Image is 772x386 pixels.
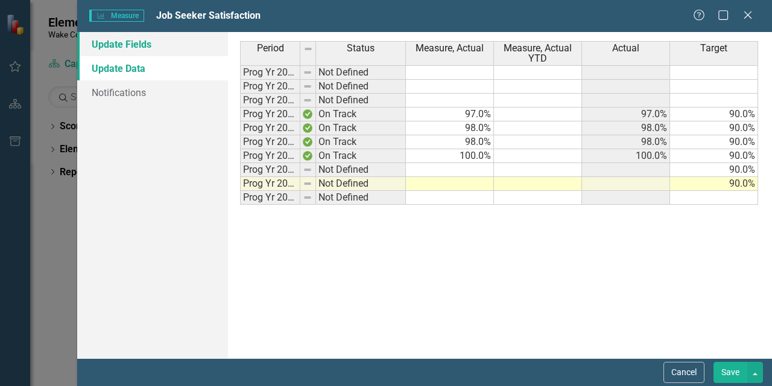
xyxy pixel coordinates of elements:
img: 8DAGhfEEPCf229AAAAAElFTkSuQmCC [303,179,312,188]
td: 90.0% [670,177,758,191]
td: Not Defined [316,177,406,191]
img: 8DAGhfEEPCf229AAAAAElFTkSuQmCC [303,82,312,91]
img: 8DAGhfEEPCf229AAAAAElFTkSuQmCC [303,165,312,175]
td: 98.0% [406,135,494,149]
td: 90.0% [670,149,758,163]
td: Prog Yr 2025 [240,191,300,205]
img: R+oewl+pWQdTgAAAABJRU5ErkJggg== [303,109,312,119]
span: Job Seeker Satisfaction [156,10,261,21]
img: 8DAGhfEEPCf229AAAAAElFTkSuQmCC [303,44,313,54]
td: 97.0% [406,108,494,121]
td: Not Defined [316,191,406,205]
td: Prog Yr 2024 [240,177,300,191]
td: Not Defined [316,94,406,108]
span: Target [700,43,727,54]
img: 8DAGhfEEPCf229AAAAAElFTkSuQmCC [303,68,312,77]
span: Period [257,43,284,54]
span: Status [347,43,375,54]
a: Notifications [77,80,228,105]
td: 100.0% [406,149,494,163]
span: Measure, Actual [416,43,484,54]
td: On Track [316,135,406,149]
td: Not Defined [316,65,406,80]
td: 98.0% [406,121,494,135]
span: Actual [612,43,639,54]
button: Cancel [663,362,704,383]
td: On Track [316,121,406,135]
td: 90.0% [670,135,758,149]
img: R+oewl+pWQdTgAAAABJRU5ErkJggg== [303,137,312,147]
td: 90.0% [670,121,758,135]
td: Prog Yr 2020 [240,121,300,135]
img: 8DAGhfEEPCf229AAAAAElFTkSuQmCC [303,95,312,105]
td: Prog Yr 2017 [240,80,300,94]
a: Update Data [77,56,228,80]
td: 98.0% [582,135,670,149]
td: 100.0% [582,149,670,163]
td: Not Defined [316,80,406,94]
img: R+oewl+pWQdTgAAAABJRU5ErkJggg== [303,123,312,133]
span: Measure [89,10,144,22]
td: 90.0% [670,108,758,121]
button: Save [713,362,747,383]
td: Prog Yr 2023 [240,163,300,177]
img: R+oewl+pWQdTgAAAABJRU5ErkJggg== [303,151,312,161]
td: Prog Yr 2019 [240,108,300,121]
td: 97.0% [582,108,670,121]
td: On Track [316,108,406,121]
td: 98.0% [582,121,670,135]
td: Prog Yr 2021 [240,135,300,149]
td: Prog Yr 2022 [240,149,300,163]
td: On Track [316,149,406,163]
td: Prog Yr 2018 [240,94,300,108]
img: 8DAGhfEEPCf229AAAAAElFTkSuQmCC [303,193,312,202]
span: Measure, Actual YTD [496,43,579,64]
a: Update Fields [77,32,228,56]
td: Not Defined [316,163,406,177]
td: 90.0% [670,163,758,177]
td: Prog Yr 2016 [240,65,300,80]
